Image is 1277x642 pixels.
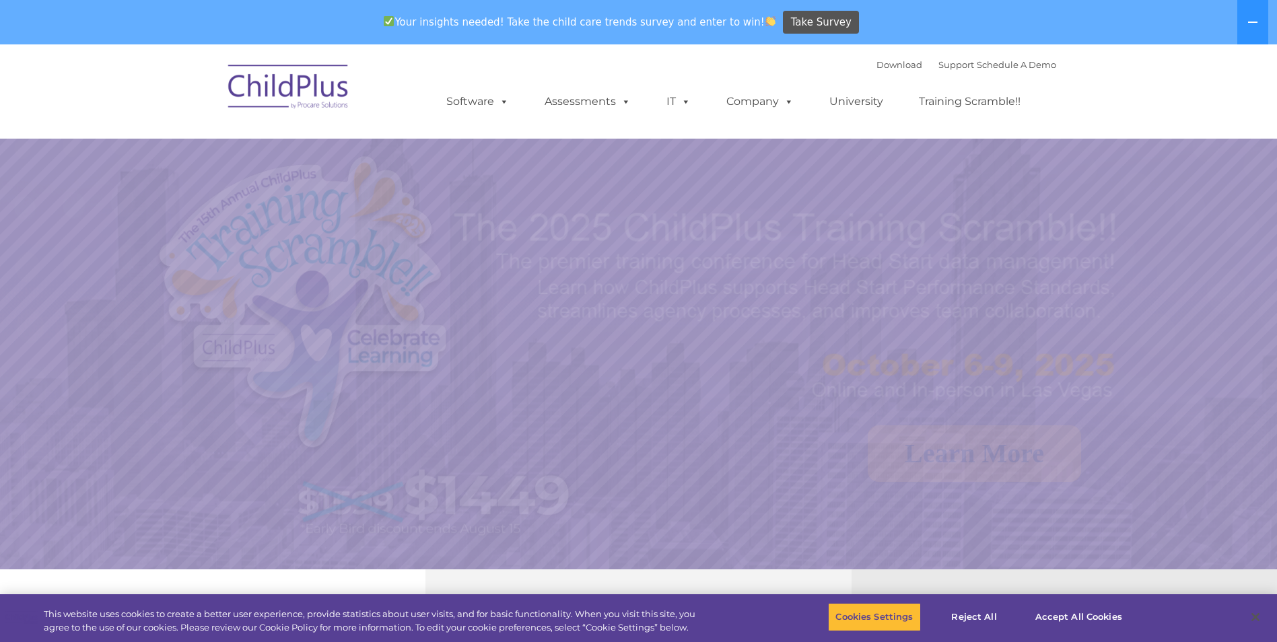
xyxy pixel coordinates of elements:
span: Your insights needed! Take the child care trends survey and enter to win! [378,9,782,35]
img: ChildPlus by Procare Solutions [221,55,356,122]
a: Schedule A Demo [977,59,1056,70]
a: University [816,88,897,115]
a: IT [653,88,704,115]
img: 👏 [765,16,775,26]
button: Accept All Cookies [1028,603,1130,631]
font: | [876,59,1056,70]
a: Download [876,59,922,70]
a: Software [433,88,522,115]
button: Reject All [932,603,1016,631]
button: Close [1241,602,1270,632]
a: Company [713,88,807,115]
a: Support [938,59,974,70]
a: Training Scramble!! [905,88,1034,115]
span: Take Survey [791,11,852,34]
a: Learn More [868,425,1081,482]
a: Take Survey [783,11,859,34]
a: Assessments [531,88,644,115]
button: Cookies Settings [828,603,920,631]
img: ✅ [384,16,394,26]
div: This website uses cookies to create a better user experience, provide statistics about user visit... [44,608,702,634]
